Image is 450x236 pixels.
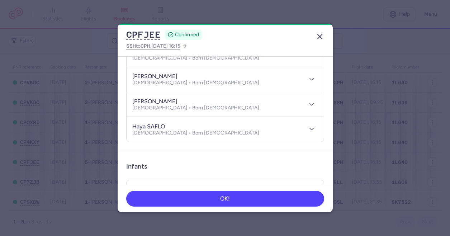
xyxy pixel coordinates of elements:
span: [DATE] 16:15 [151,43,180,49]
a: SSHtoCPH,[DATE] 16:15 [126,42,188,51]
button: OK! [126,191,324,207]
p: [DEMOGRAPHIC_DATA] • Born [DEMOGRAPHIC_DATA] [132,105,259,111]
h3: Infants [126,162,147,171]
p: [DEMOGRAPHIC_DATA] • Born [DEMOGRAPHIC_DATA] [132,80,259,86]
h4: haya SAFLO [132,123,165,130]
span: CONFIRMED [175,31,199,38]
span: to , [126,42,180,51]
h4: [PERSON_NAME] [132,73,177,80]
span: OK! [220,195,230,202]
button: CPFJEE [126,29,161,40]
span: CPH [141,43,150,49]
h4: [PERSON_NAME] [132,98,177,105]
span: SSH [126,43,136,49]
p: [DEMOGRAPHIC_DATA] • Born [DEMOGRAPHIC_DATA] [132,55,259,61]
p: [DEMOGRAPHIC_DATA] • Born [DEMOGRAPHIC_DATA] [132,130,259,136]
